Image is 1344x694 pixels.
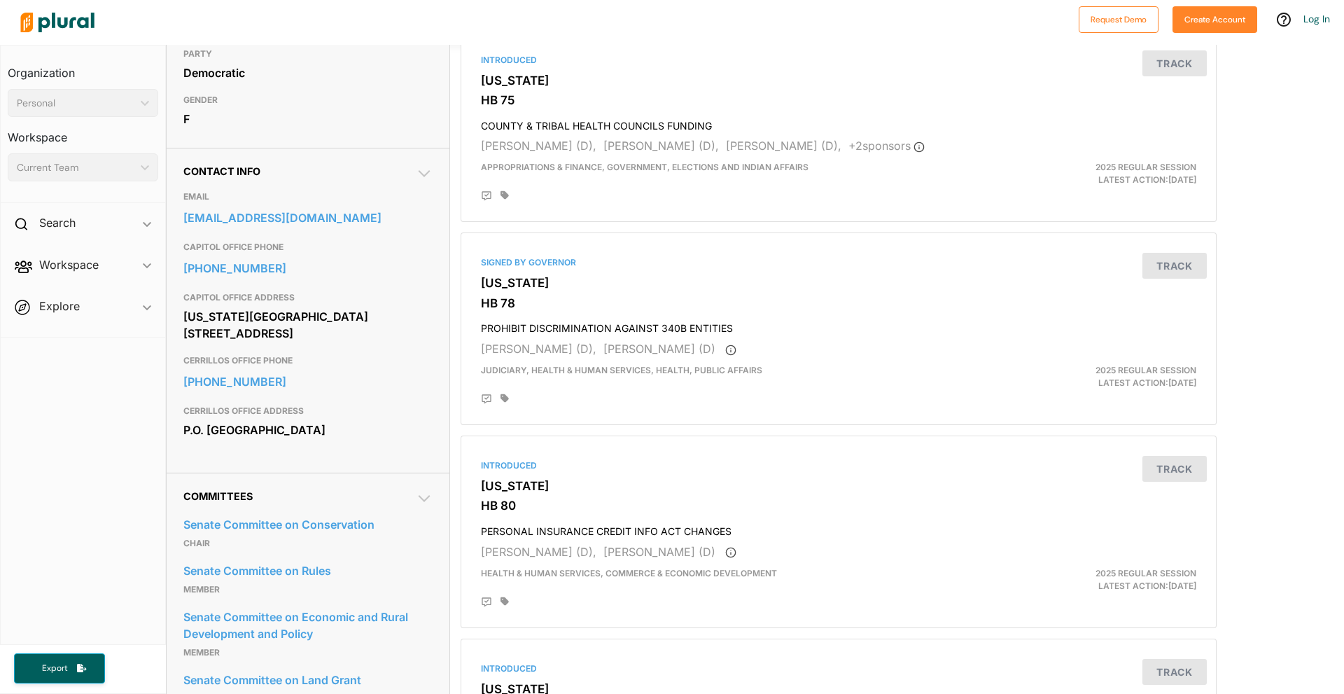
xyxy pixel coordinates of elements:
h3: HB 80 [481,499,1196,513]
span: + 2 sponsor s [848,139,925,153]
a: Senate Committee on Economic and Rural Development and Policy [183,606,433,644]
p: Chair [183,535,433,552]
h3: CERRILLOS OFFICE ADDRESS [183,403,433,419]
a: Request Demo [1079,11,1158,26]
h3: CAPITOL OFFICE PHONE [183,239,433,256]
button: Export [14,653,105,683]
button: Track [1142,50,1207,76]
h3: CERRILLOS OFFICE PHONE [183,352,433,369]
h4: COUNTY & TRIBAL HEALTH COUNCILS FUNDING [481,113,1196,132]
div: P.O. [GEOGRAPHIC_DATA] [183,419,433,440]
div: Democratic [183,62,433,83]
h3: HB 75 [481,93,1196,107]
a: Senate Committee on Conservation [183,514,433,535]
h3: HB 78 [481,296,1196,310]
h2: Search [39,215,76,230]
h3: PARTY [183,46,433,62]
a: Create Account [1172,11,1257,26]
div: Signed by Governor [481,256,1196,269]
h4: PERSONAL INSURANCE CREDIT INFO ACT CHANGES [481,519,1196,538]
span: Appropriations & Finance, Government, Elections and Indian Affairs [481,162,808,172]
div: Introduced [481,459,1196,472]
h3: [US_STATE] [481,74,1196,88]
span: [PERSON_NAME] (D), [481,342,596,356]
span: Committees [183,490,253,502]
span: Health & Human Services, Commerce & Economic Development [481,568,777,578]
span: [PERSON_NAME] (D) [603,545,715,559]
div: Current Team [17,160,135,175]
span: [PERSON_NAME] (D), [481,139,596,153]
a: Senate Committee on Rules [183,560,433,581]
span: [PERSON_NAME] (D) [603,342,715,356]
span: [PERSON_NAME] (D), [726,139,841,153]
h3: GENDER [183,92,433,109]
div: Add Position Statement [481,190,492,202]
h3: Workspace [8,117,158,148]
h3: [US_STATE] [481,479,1196,493]
h3: CAPITOL OFFICE ADDRESS [183,289,433,306]
button: Track [1142,456,1207,482]
div: F [183,109,433,130]
span: Export [32,662,77,674]
a: [PHONE_NUMBER] [183,258,433,279]
div: Add Position Statement [481,394,492,405]
div: Introduced [481,54,1196,67]
p: Member [183,644,433,661]
div: Add tags [500,190,509,200]
a: Senate Committee on Land Grant [183,669,433,690]
div: Latest Action: [DATE] [961,567,1207,592]
div: [US_STATE][GEOGRAPHIC_DATA] [STREET_ADDRESS] [183,306,433,344]
div: Latest Action: [DATE] [961,364,1207,389]
div: Latest Action: [DATE] [961,161,1207,186]
h3: Organization [8,53,158,83]
span: [PERSON_NAME] (D), [481,545,596,559]
h3: [US_STATE] [481,276,1196,290]
div: Personal [17,96,135,111]
h3: EMAIL [183,188,433,205]
span: 2025 Regular Session [1095,568,1196,578]
span: Contact Info [183,165,260,177]
a: [EMAIL_ADDRESS][DOMAIN_NAME] [183,207,433,228]
a: [PHONE_NUMBER] [183,371,433,392]
button: Track [1142,659,1207,685]
div: Introduced [481,662,1196,675]
p: Member [183,581,433,598]
div: Add Position Statement [481,597,492,608]
h4: PROHIBIT DISCRIMINATION AGAINST 340B ENTITIES [481,316,1196,335]
button: Create Account [1172,6,1257,33]
a: Log In [1303,13,1330,25]
button: Request Demo [1079,6,1158,33]
span: 2025 Regular Session [1095,162,1196,172]
div: Add tags [500,597,509,606]
div: Add tags [500,394,509,403]
span: Judiciary, Health & Human Services, Health, Public Affairs [481,365,762,375]
span: 2025 Regular Session [1095,365,1196,375]
span: [PERSON_NAME] (D), [603,139,719,153]
button: Track [1142,253,1207,279]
